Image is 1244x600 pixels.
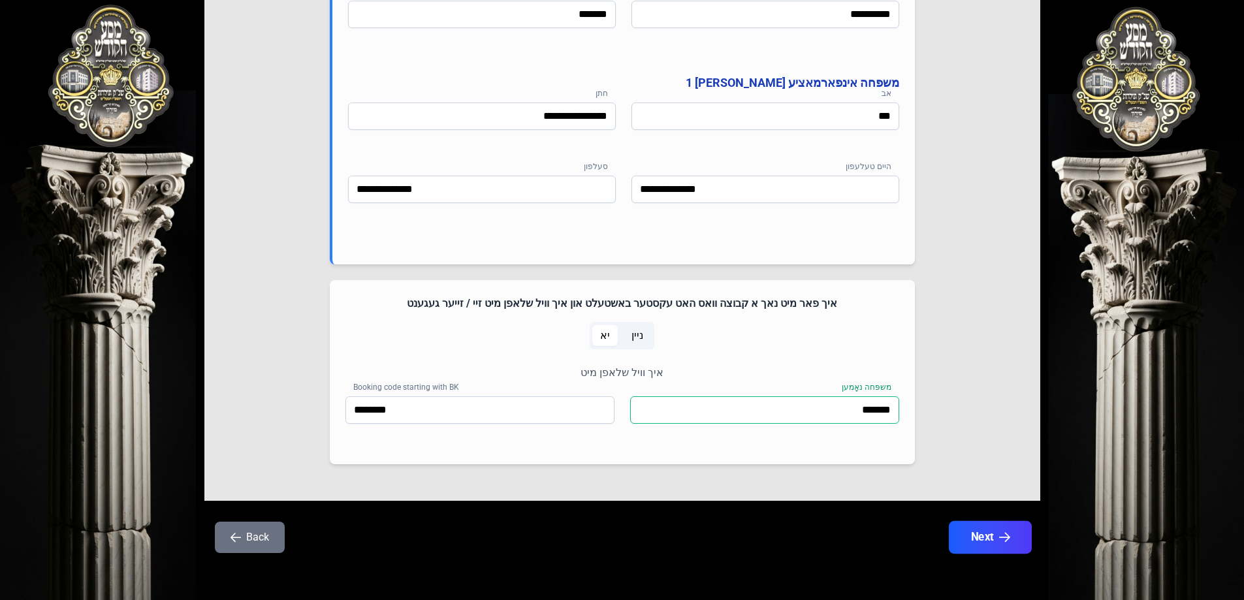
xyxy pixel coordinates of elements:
span: יא [600,328,610,343]
span: ניין [631,328,643,343]
h4: איך פאר מיט נאך א קבוצה וואס האט עקסטער באשטעלט און איך וויל שלאפן מיט זיי / זייער געגענט [345,296,899,311]
p-togglebutton: יא [590,322,621,349]
p-togglebutton: ניין [621,322,654,349]
p: איך וויל שלאפן מיט [345,365,899,381]
button: Next [948,521,1031,554]
h4: משפחה אינפארמאציע [PERSON_NAME] 1 [348,74,899,92]
button: Back [215,522,285,553]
